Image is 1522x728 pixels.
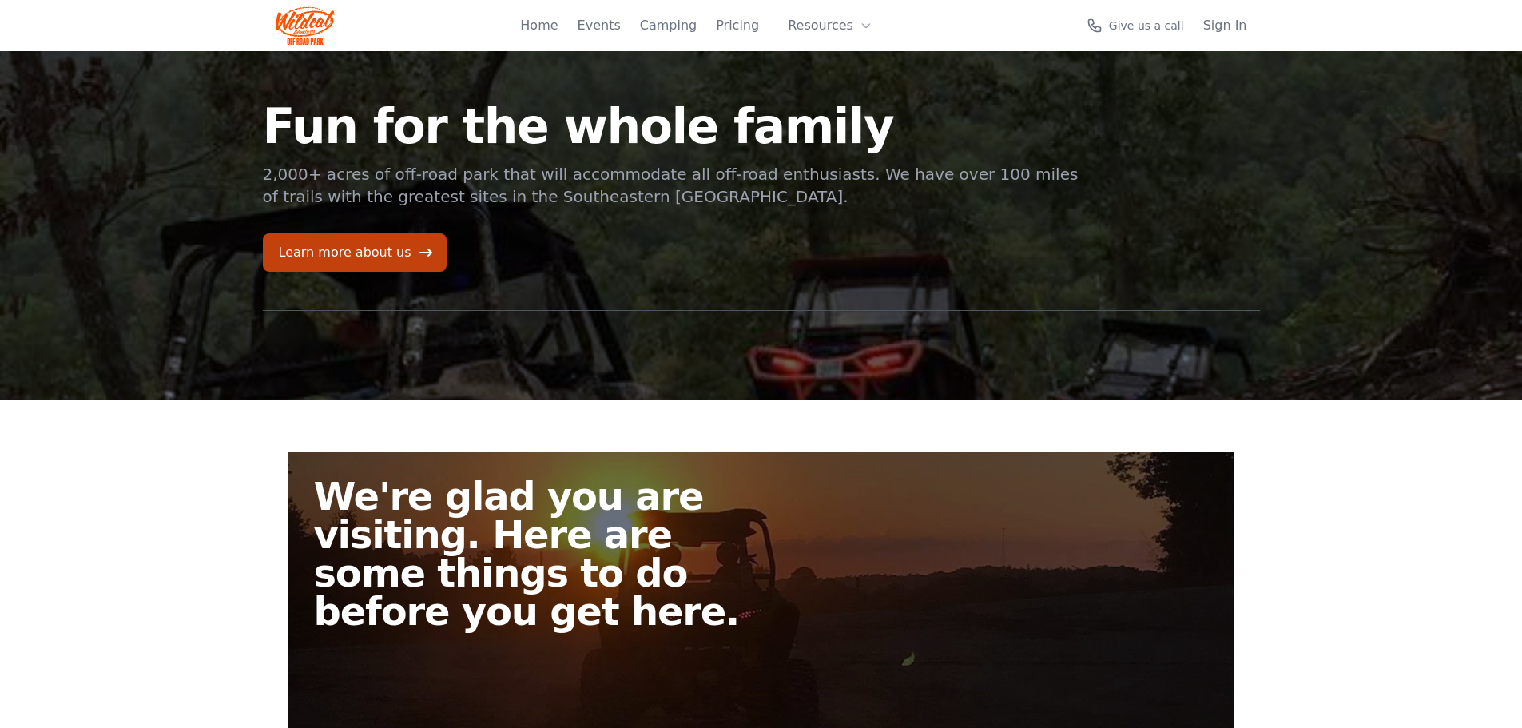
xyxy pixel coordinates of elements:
img: Wildcat Logo [276,6,336,45]
button: Resources [778,10,882,42]
h1: Fun for the whole family [263,102,1081,150]
a: Learn more about us [263,233,447,272]
a: Home [520,16,558,35]
p: 2,000+ acres of off-road park that will accommodate all off-road enthusiasts. We have over 100 mi... [263,163,1081,208]
a: Camping [640,16,697,35]
span: Give us a call [1109,18,1184,34]
a: Events [578,16,621,35]
a: Sign In [1203,16,1247,35]
h2: We're glad you are visiting. Here are some things to do before you get here. [314,477,774,631]
a: Give us a call [1087,18,1184,34]
a: Pricing [716,16,759,35]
